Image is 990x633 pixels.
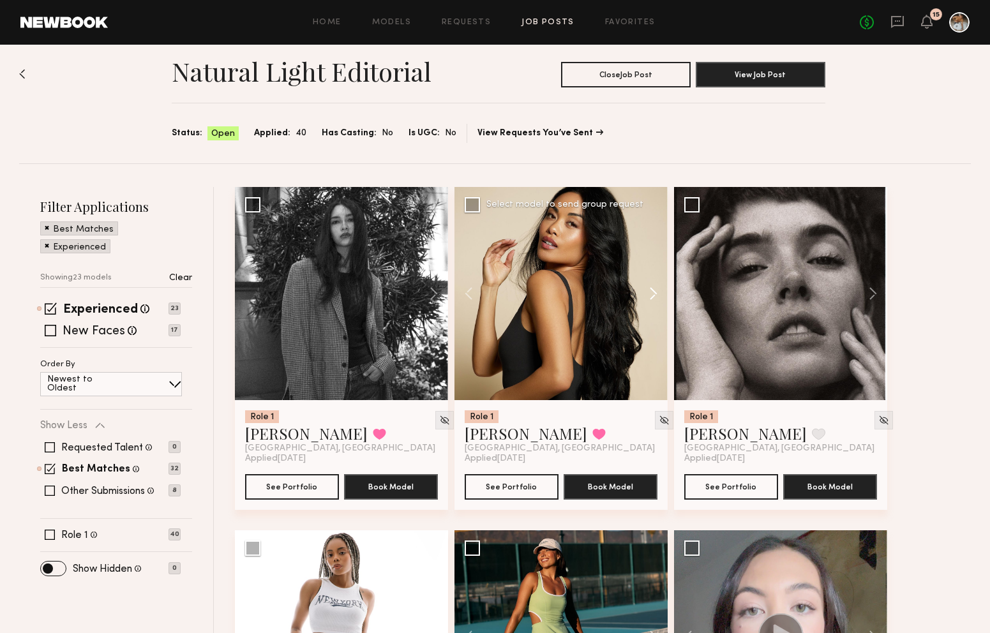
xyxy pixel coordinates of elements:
a: Home [313,19,341,27]
a: Models [372,19,411,27]
a: Job Posts [521,19,574,27]
label: Role 1 [61,530,88,540]
label: New Faces [63,325,125,338]
p: Order By [40,361,75,369]
span: Applied: [254,126,290,140]
p: 40 [169,528,181,540]
label: Best Matches [62,465,130,475]
div: Applied [DATE] [245,454,438,464]
a: Book Model [783,480,877,491]
div: Select model to send group request [486,200,643,209]
a: Requests [442,19,491,27]
p: 32 [169,463,181,475]
button: See Portfolio [465,474,559,500]
img: Back to previous page [19,69,26,79]
span: [GEOGRAPHIC_DATA], [GEOGRAPHIC_DATA] [245,443,435,454]
label: Experienced [63,304,138,316]
span: [GEOGRAPHIC_DATA], [GEOGRAPHIC_DATA] [684,443,874,454]
button: CloseJob Post [561,62,691,87]
label: Requested Talent [61,443,143,453]
div: Applied [DATE] [684,454,877,464]
a: View Requests You’ve Sent [477,129,603,138]
button: Book Model [344,474,438,500]
span: Status: [172,126,202,140]
p: 17 [169,324,181,336]
a: [PERSON_NAME] [465,423,587,443]
button: See Portfolio [684,474,778,500]
p: 0 [169,562,181,574]
button: Book Model [783,474,877,500]
div: Role 1 [465,410,499,423]
span: Open [211,128,235,140]
a: Favorites [605,19,656,27]
div: 15 [933,11,940,19]
p: Newest to Oldest [47,375,123,393]
img: Unhide Model [659,415,670,426]
p: 0 [169,441,181,453]
p: Best Matches [53,225,114,234]
img: Unhide Model [439,415,450,426]
label: Show Hidden [73,564,132,574]
a: Book Model [564,480,657,491]
span: No [382,126,393,140]
p: Showing 23 models [40,274,112,282]
div: Role 1 [684,410,718,423]
p: Experienced [53,243,106,252]
p: Clear [169,274,192,283]
a: Book Model [344,480,438,491]
button: See Portfolio [245,474,339,500]
img: Unhide Model [878,415,889,426]
div: Applied [DATE] [465,454,657,464]
span: [GEOGRAPHIC_DATA], [GEOGRAPHIC_DATA] [465,443,655,454]
span: Has Casting: [322,126,377,140]
p: Show Less [40,421,87,431]
p: 8 [169,484,181,496]
p: 23 [169,302,181,315]
a: [PERSON_NAME] [245,423,368,443]
button: Book Model [564,474,657,500]
label: Other Submissions [61,486,145,496]
span: 40 [296,126,306,140]
span: No [445,126,456,140]
span: Is UGC: [409,126,440,140]
h2: Filter Applications [40,198,192,215]
a: [PERSON_NAME] [684,423,807,443]
h1: Natural light editorial [172,56,431,87]
div: Role 1 [245,410,279,423]
button: View Job Post [696,62,825,87]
